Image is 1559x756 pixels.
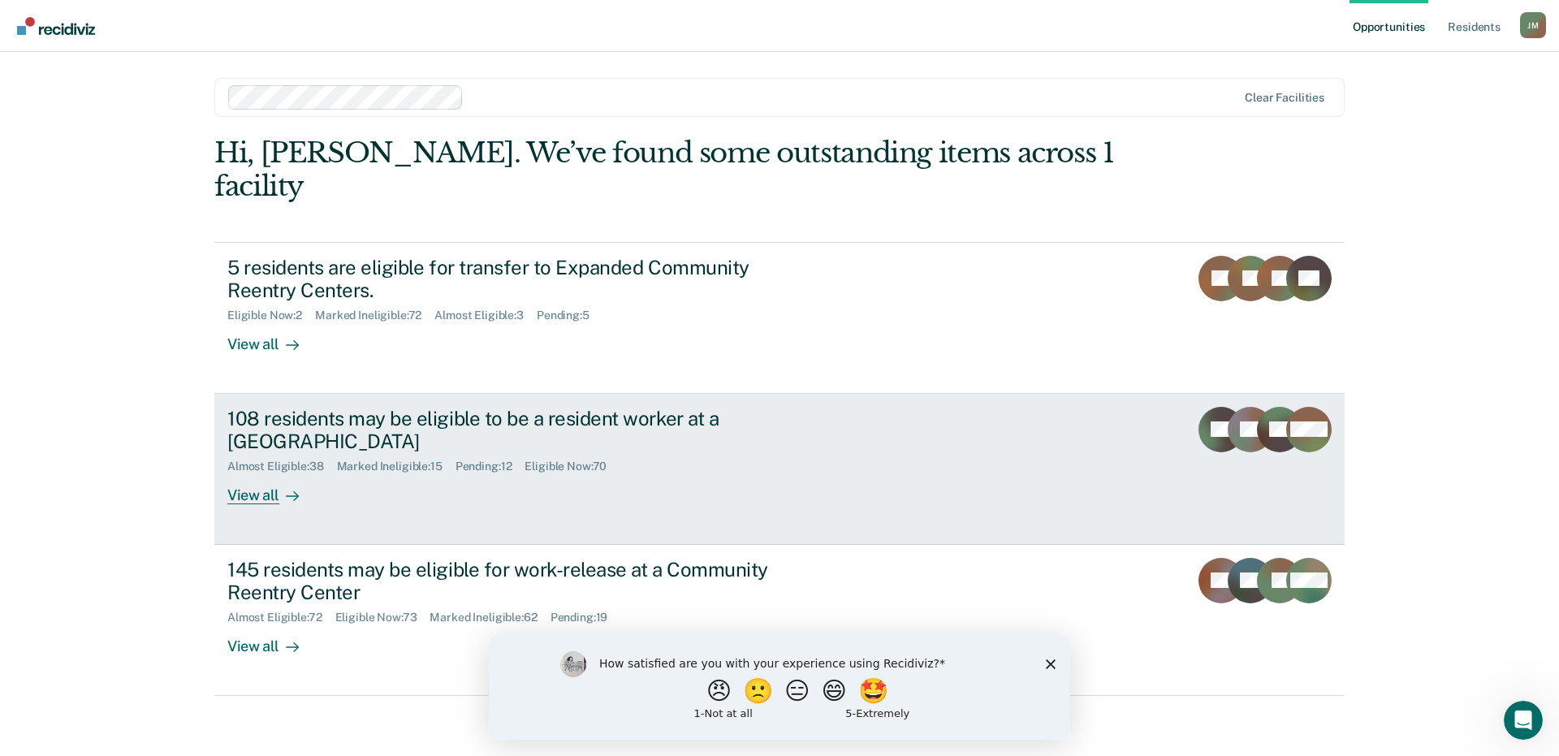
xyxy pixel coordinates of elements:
a: 5 residents are eligible for transfer to Expanded Community Reentry Centers.Eligible Now:2Marked ... [214,242,1345,394]
div: 145 residents may be eligible for work-release at a Community Reentry Center [227,558,797,605]
div: View all [227,473,318,505]
div: View all [227,624,318,656]
a: 145 residents may be eligible for work-release at a Community Reentry CenterAlmost Eligible:72Eli... [214,545,1345,696]
iframe: Intercom live chat [1504,701,1543,740]
a: 108 residents may be eligible to be a resident worker at a [GEOGRAPHIC_DATA]Almost Eligible:38Mar... [214,394,1345,545]
div: Almost Eligible : 3 [434,309,537,322]
div: View all [227,322,318,354]
div: Pending : 12 [456,460,525,473]
iframe: Survey by Kim from Recidiviz [489,635,1070,740]
div: Eligible Now : 2 [227,309,315,322]
div: 5 residents are eligible for transfer to Expanded Community Reentry Centers. [227,256,797,303]
div: Almost Eligible : 72 [227,611,335,624]
div: Marked Ineligible : 72 [315,309,434,322]
div: Marked Ineligible : 62 [430,611,550,624]
div: J M [1520,12,1546,38]
div: Eligible Now : 73 [335,611,430,624]
div: Eligible Now : 70 [525,460,620,473]
img: Recidiviz [17,17,95,35]
div: Almost Eligible : 38 [227,460,337,473]
div: Pending : 19 [551,611,621,624]
button: Profile dropdown button [1520,12,1546,38]
div: Pending : 5 [537,309,602,322]
div: 108 residents may be eligible to be a resident worker at a [GEOGRAPHIC_DATA] [227,407,797,454]
div: Hi, [PERSON_NAME]. We’ve found some outstanding items across 1 facility [214,136,1119,203]
div: Marked Ineligible : 15 [337,460,456,473]
div: Clear facilities [1245,91,1324,105]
